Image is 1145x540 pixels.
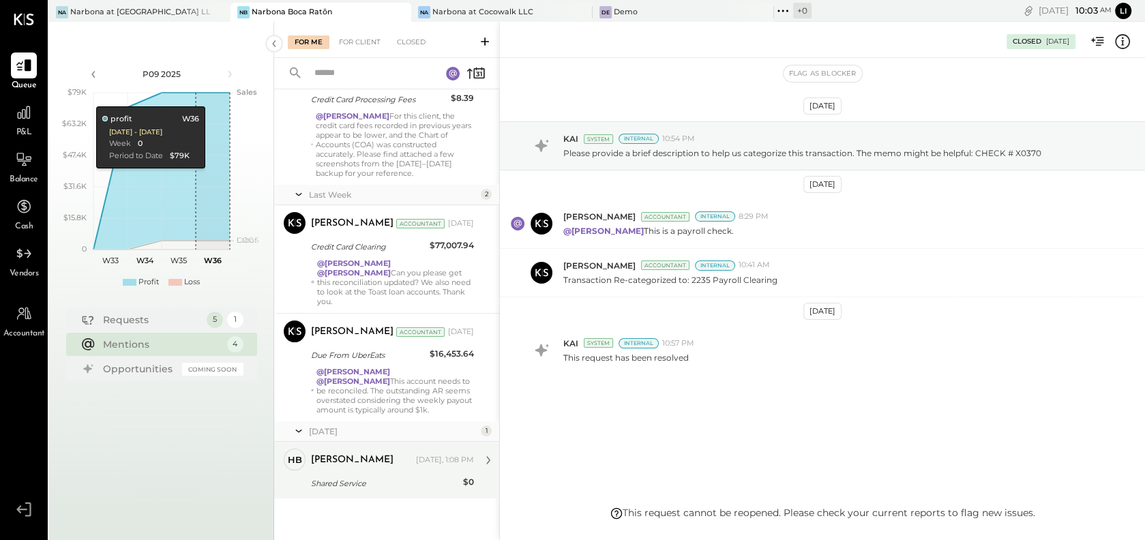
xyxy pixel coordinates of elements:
[237,6,250,18] div: NB
[695,260,735,271] div: Internal
[309,425,477,437] div: [DATE]
[102,114,132,125] div: profit
[1,100,47,139] a: P&L
[803,97,842,115] div: [DATE]
[563,352,689,363] p: This request has been resolved
[204,256,222,265] text: W36
[432,7,533,18] div: Narbona at Cocowalk LLC
[662,338,694,349] span: 10:57 PM
[793,3,812,18] div: + 0
[63,181,87,191] text: $31.6K
[138,138,143,149] div: 0
[288,35,329,49] div: For Me
[252,7,332,18] div: Narbona Boca Ratōn
[1,147,47,186] a: Balance
[207,312,223,328] div: 5
[1,241,47,280] a: Vendors
[563,260,636,271] span: [PERSON_NAME]
[614,7,638,18] div: Demo
[430,239,474,252] div: $77,007.94
[316,376,390,386] strong: @[PERSON_NAME]
[1,301,47,340] a: Accountant
[563,226,644,236] strong: @[PERSON_NAME]
[311,453,393,467] div: [PERSON_NAME]
[109,151,163,162] div: Period to Date
[311,240,426,254] div: Credit Card Clearing
[739,211,769,222] span: 8:29 PM
[584,134,613,144] div: System
[102,256,119,265] text: W33
[1,52,47,92] a: Queue
[104,68,220,80] div: P09 2025
[463,475,474,489] div: $0
[184,277,200,288] div: Loss
[418,6,430,18] div: Na
[311,93,447,106] div: Credit Card Processing Fees
[1013,37,1041,46] div: Closed
[237,87,257,97] text: Sales
[288,453,302,466] div: HB
[316,367,474,415] div: This account needs to be reconciled. The outstanding AR seems overstated considering the weekly p...
[584,338,613,348] div: System
[396,219,445,228] div: Accountant
[1039,4,1112,17] div: [DATE]
[1115,3,1131,19] button: Li
[317,258,474,306] div: Can you please get this reconciliation updated? We also need to look at the Toast loan accounts. ...
[563,133,578,145] span: KAI
[103,337,220,351] div: Mentions
[1046,37,1069,46] div: [DATE]
[1022,3,1035,18] div: copy link
[416,455,474,466] div: [DATE], 1:08 PM
[481,189,492,200] div: 2
[103,362,175,376] div: Opportunities
[309,189,477,200] div: Last Week
[481,425,492,436] div: 1
[448,327,474,337] div: [DATE]
[316,111,474,178] div: For this client, the credit card fees recorded in previous years appear to be lower, and the Char...
[311,325,393,339] div: [PERSON_NAME]
[70,7,210,18] div: Narbona at [GEOGRAPHIC_DATA] LLC
[170,256,187,265] text: W35
[311,217,393,230] div: [PERSON_NAME]
[182,363,243,376] div: Coming Soon
[109,127,162,137] div: [DATE] - [DATE]
[599,6,612,18] div: De
[430,347,474,361] div: $16,453.64
[10,268,39,280] span: Vendors
[563,225,734,237] p: This is a payroll check.
[311,348,426,362] div: Due From UberEats
[1,194,47,233] a: Cash
[641,260,689,270] div: Accountant
[16,127,32,139] span: P&L
[641,212,689,222] div: Accountant
[237,235,257,245] text: Labor
[396,327,445,337] div: Accountant
[68,87,87,97] text: $79K
[15,221,33,233] span: Cash
[12,80,37,92] span: Queue
[619,338,659,348] div: Internal
[170,151,190,162] div: $79K
[103,313,200,327] div: Requests
[316,111,389,121] strong: @[PERSON_NAME]
[317,258,391,268] strong: @[PERSON_NAME]
[317,268,391,277] strong: @[PERSON_NAME]
[448,218,474,229] div: [DATE]
[82,244,87,254] text: 0
[451,91,474,105] div: $8.39
[563,337,578,349] span: KAI
[784,65,862,82] button: Flag as Blocker
[803,303,842,320] div: [DATE]
[563,147,1041,159] p: Please provide a brief description to help us categorize this transaction. The memo might be help...
[563,274,777,286] p: Transaction Re-categorized to: 2235 Payroll Clearing
[332,35,387,49] div: For Client
[311,477,459,490] div: Shared Service
[695,211,735,222] div: Internal
[109,138,131,149] div: Week
[56,6,68,18] div: Na
[619,134,659,144] div: Internal
[227,312,243,328] div: 1
[316,367,390,376] strong: @[PERSON_NAME]
[10,174,38,186] span: Balance
[136,256,153,265] text: W34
